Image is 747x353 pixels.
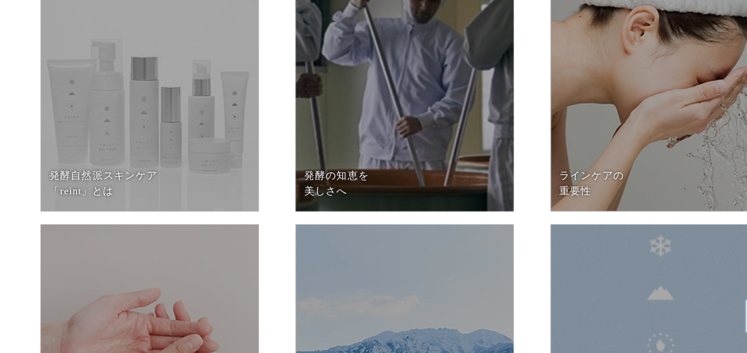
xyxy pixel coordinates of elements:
[273,20,474,222] a: 発酵の知恵を美しさへ
[508,20,710,222] a: ラインケアの重要性
[280,182,466,210] dt: 発酵の知恵を 美しさへ
[516,182,701,210] dt: ラインケアの 重要性
[45,182,231,210] dt: 発酵自然派スキンケア 「reint」とは
[37,20,239,222] a: 発酵自然派スキンケア「reint」とは
[696,311,710,326] img: topに戻る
